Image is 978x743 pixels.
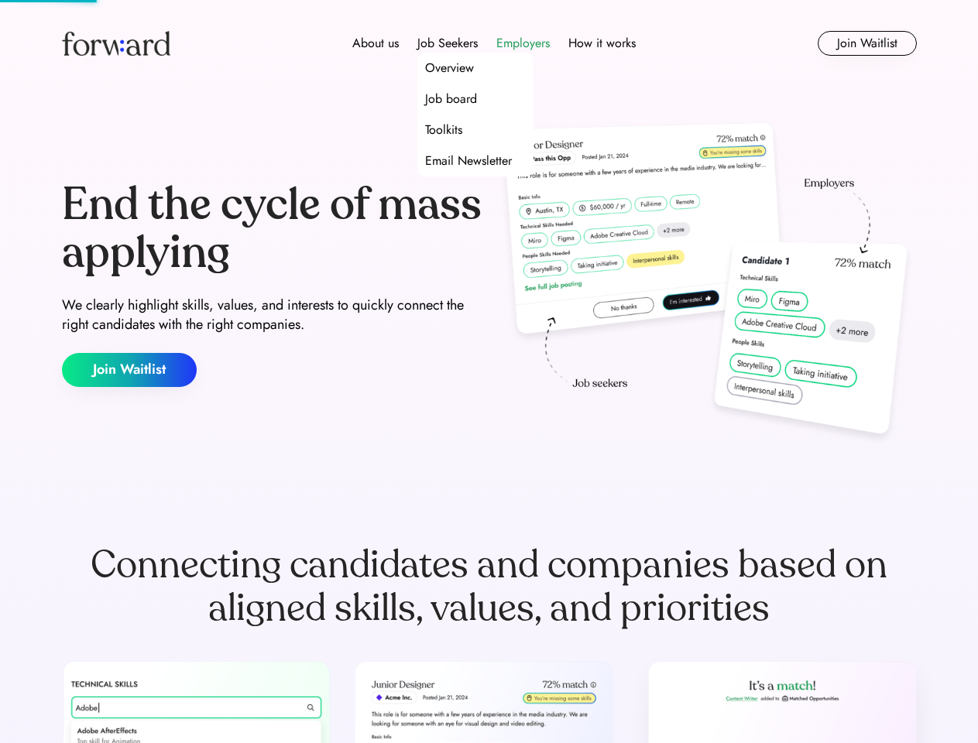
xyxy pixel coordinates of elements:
[352,34,399,53] div: About us
[62,31,170,56] img: Forward logo
[425,59,474,77] div: Overview
[62,353,197,387] button: Join Waitlist
[62,296,483,334] div: We clearly highlight skills, values, and interests to quickly connect the right candidates with t...
[425,121,462,139] div: Toolkits
[417,34,478,53] div: Job Seekers
[425,90,477,108] div: Job board
[496,118,917,450] img: hero-image.png
[568,34,636,53] div: How it works
[818,31,917,56] button: Join Waitlist
[425,152,512,170] div: Email Newsletter
[496,34,550,53] div: Employers
[62,543,917,630] div: Connecting candidates and companies based on aligned skills, values, and priorities
[62,181,483,276] div: End the cycle of mass applying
